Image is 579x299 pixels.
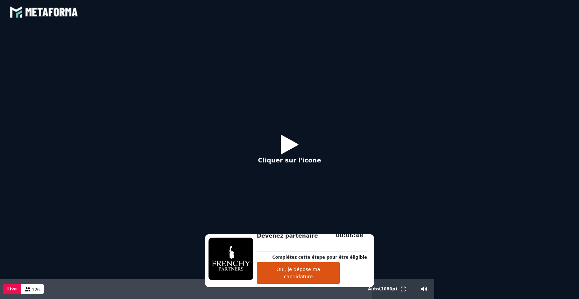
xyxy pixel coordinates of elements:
[3,284,21,294] button: Live
[336,232,363,239] span: 00:06:48
[272,254,367,260] p: Complétez cette étape pour être éligible
[257,232,367,240] h2: Devenez partenaire
[209,238,253,280] img: 1758176636418-X90kMVC3nBIL3z60WzofmoLaWTDHBoMX.png
[368,287,397,291] span: Auto ( 1080 p)
[251,129,328,174] button: Cliquer sur l'icone
[32,287,40,292] span: 126
[258,156,321,165] p: Cliquer sur l'icone
[257,262,340,284] button: Oui, je dépose ma candidature
[367,279,399,299] button: Auto(1080p)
